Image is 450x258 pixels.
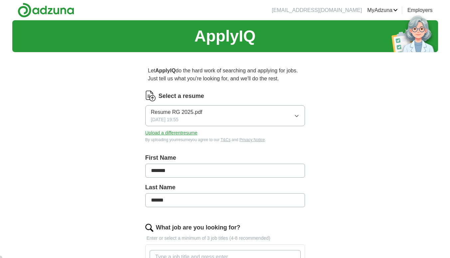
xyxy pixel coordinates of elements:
label: First Name [145,153,305,162]
strong: ApplyIQ [155,68,176,73]
span: [DATE] 19:55 [151,116,179,123]
label: What job are you looking for? [156,223,240,232]
div: By uploading your resume you agree to our and . [145,137,305,143]
a: T&Cs [221,137,230,142]
label: Last Name [145,183,305,192]
button: Resume RG 2025.pdf[DATE] 19:55 [145,105,305,126]
img: CV Icon [145,91,156,101]
a: Employers [407,6,433,14]
img: search.png [145,224,153,232]
h1: ApplyIQ [194,24,255,48]
button: Upload a differentresume [145,129,198,136]
a: Privacy Notice [239,137,265,142]
a: MyAdzuna [367,6,398,14]
li: [EMAIL_ADDRESS][DOMAIN_NAME] [272,6,362,14]
img: Adzuna logo [18,3,74,18]
p: Enter or select a minimum of 3 job titles (4-8 recommended) [145,235,305,242]
p: Let do the hard work of searching and applying for jobs. Just tell us what you're looking for, an... [145,64,305,85]
label: Select a resume [159,92,204,101]
span: Resume RG 2025.pdf [151,108,203,116]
